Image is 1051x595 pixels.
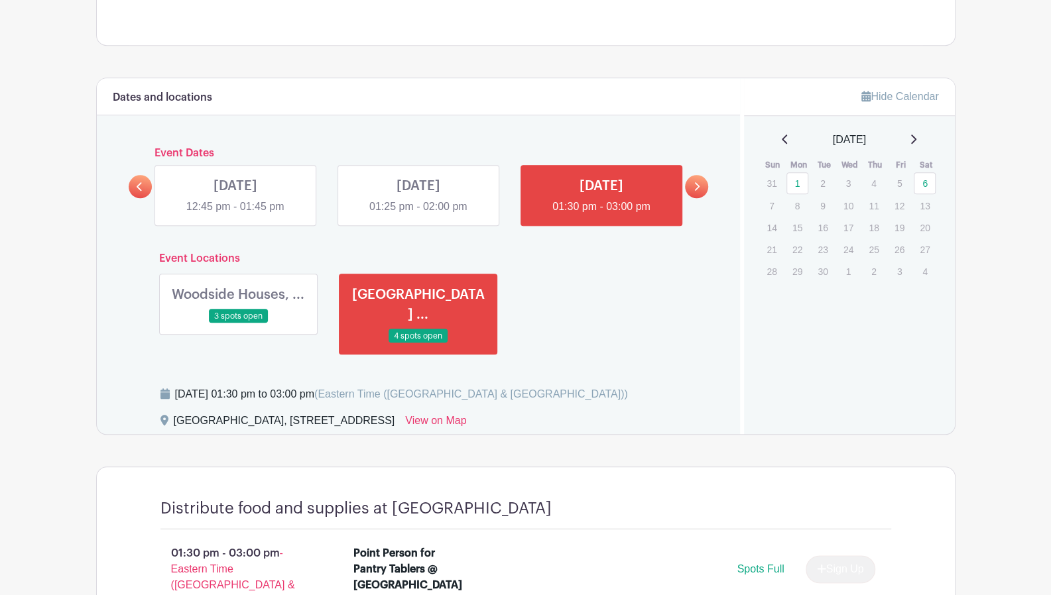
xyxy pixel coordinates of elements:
[160,499,552,518] h4: Distribute food and supplies at [GEOGRAPHIC_DATA]
[914,239,936,260] p: 27
[889,261,910,282] p: 3
[761,239,782,260] p: 21
[812,217,834,238] p: 16
[837,261,859,282] p: 1
[914,217,936,238] p: 20
[761,173,782,193] p: 31
[889,239,910,260] p: 26
[786,195,808,216] p: 8
[837,195,859,216] p: 10
[314,388,628,400] span: (Eastern Time ([GEOGRAPHIC_DATA] & [GEOGRAPHIC_DATA]))
[914,195,936,216] p: 13
[175,386,628,402] div: [DATE] 01:30 pm to 03:00 pm
[760,158,786,172] th: Sun
[812,173,834,193] p: 2
[149,252,689,265] h6: Event Locations
[837,173,859,193] p: 3
[837,158,863,172] th: Wed
[913,158,939,172] th: Sat
[837,217,859,238] p: 17
[914,172,936,194] a: 6
[786,239,808,260] p: 22
[812,261,834,282] p: 30
[786,172,808,194] a: 1
[812,239,834,260] p: 23
[113,91,212,104] h6: Dates and locations
[761,261,782,282] p: 28
[786,158,812,172] th: Mon
[889,217,910,238] p: 19
[863,239,885,260] p: 25
[737,563,784,574] span: Spots Full
[152,147,686,160] h6: Event Dates
[786,261,808,282] p: 29
[353,545,468,593] div: Point Person for Pantry Tablers @ [GEOGRAPHIC_DATA]
[174,413,395,434] div: [GEOGRAPHIC_DATA], [STREET_ADDRESS]
[786,217,808,238] p: 15
[811,158,837,172] th: Tue
[914,261,936,282] p: 4
[837,239,859,260] p: 24
[863,261,885,282] p: 2
[861,91,938,102] a: Hide Calendar
[888,158,914,172] th: Fri
[863,173,885,193] p: 4
[862,158,888,172] th: Thu
[812,195,834,216] p: 9
[863,195,885,216] p: 11
[833,132,866,148] span: [DATE]
[761,217,782,238] p: 14
[761,195,782,216] p: 7
[863,217,885,238] p: 18
[405,413,466,434] a: View on Map
[889,195,910,216] p: 12
[889,173,910,193] p: 5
